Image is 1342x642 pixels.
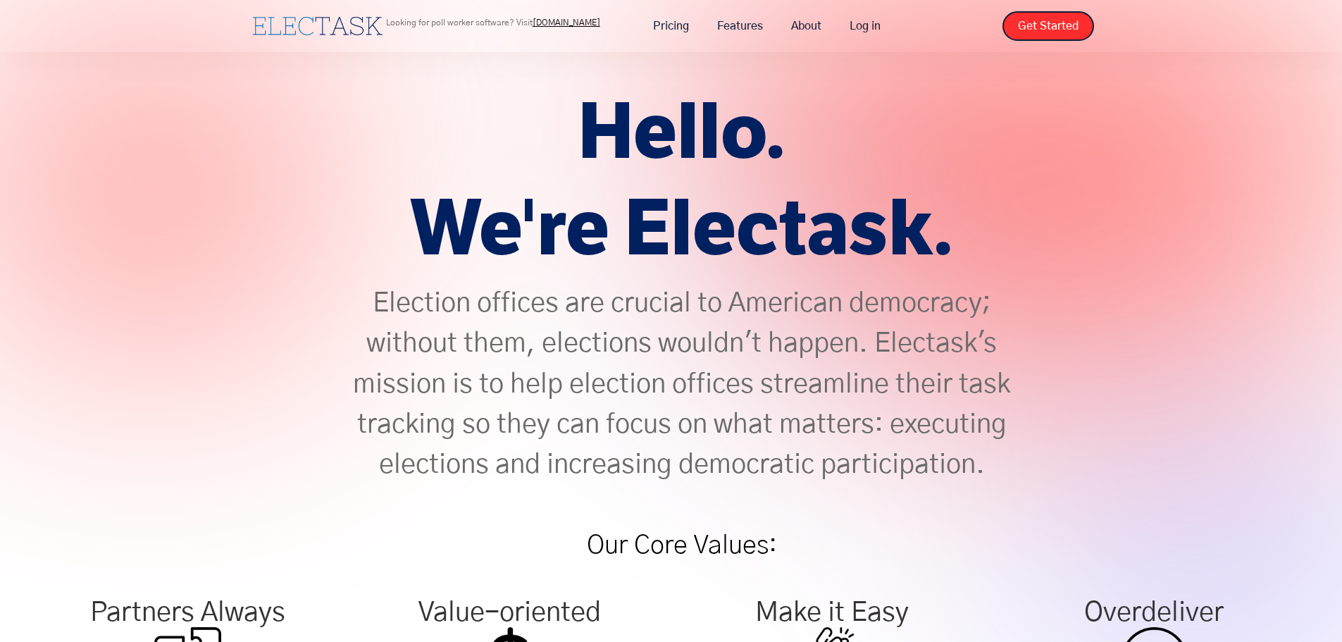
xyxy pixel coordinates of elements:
p: Election offices are crucial to American democracy; without them, elections wouldn't happen. Elec... [351,284,1013,486]
p: Looking for poll worker software? Visit [386,18,600,27]
h1: Our Core Values: [351,514,1013,578]
a: Pricing [639,11,703,41]
a: Features [703,11,777,41]
div: Make it Easy [678,606,986,620]
a: Get Started [1002,11,1094,41]
a: home [249,13,386,39]
a: [DOMAIN_NAME] [533,18,600,27]
div: Overdeliver [1000,606,1308,620]
a: Log in [835,11,895,41]
a: About [777,11,835,41]
h1: Hello. We're Electask. [351,85,1013,277]
div: Partners Always [34,606,342,620]
div: Value-oriented [356,606,664,620]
